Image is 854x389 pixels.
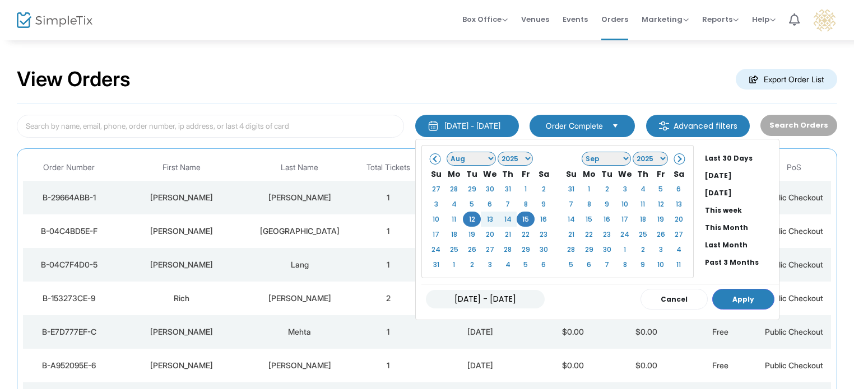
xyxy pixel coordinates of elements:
[251,226,349,237] div: Dallas
[535,166,553,181] th: Sa
[463,196,481,212] td: 5
[702,14,739,25] span: Reports
[616,166,634,181] th: We
[610,315,684,349] td: $0.00
[499,212,517,227] td: 14
[658,120,670,132] img: filter
[351,315,425,349] td: 1
[428,120,439,132] img: monthly
[652,257,670,272] td: 10
[118,360,245,371] div: beatrice
[26,326,113,338] div: B-E7D777EF-C
[580,227,598,242] td: 22
[642,14,689,25] span: Marketing
[598,166,616,181] th: Tu
[26,293,113,304] div: B-153273CE-9
[26,360,113,371] div: B-A952095E-6
[700,236,779,254] li: Last Month
[652,227,670,242] td: 26
[700,201,779,219] li: This week
[118,326,245,338] div: Jane
[610,349,684,382] td: $0.00
[517,257,535,272] td: 5
[535,227,553,242] td: 23
[562,242,580,257] td: 28
[517,166,535,181] th: Fr
[598,227,616,242] td: 23
[43,163,95,172] span: Order Number
[517,242,535,257] td: 29
[670,242,688,257] td: 4
[700,149,779,167] li: Last 30 Days
[562,181,580,196] td: 31
[118,226,245,237] div: Carol
[415,115,519,137] button: [DATE] - [DATE]
[616,181,634,196] td: 3
[580,212,598,227] td: 15
[580,257,598,272] td: 6
[640,289,708,310] button: Cancel
[427,166,445,181] th: Su
[634,166,652,181] th: Th
[670,181,688,196] td: 6
[351,248,425,282] td: 1
[765,293,823,303] span: Public Checkout
[601,5,628,34] span: Orders
[118,293,245,304] div: Rich
[700,167,779,184] li: [DATE]
[481,212,499,227] td: 13
[652,242,670,257] td: 3
[765,226,823,236] span: Public Checkout
[26,226,113,237] div: B-04C4BD5E-F
[17,115,404,138] input: Search by name, email, phone, order number, ip address, or last 4 digits of card
[251,360,349,371] div: burdell
[535,181,553,196] td: 2
[481,166,499,181] th: We
[787,163,801,172] span: PoS
[634,227,652,242] td: 25
[351,181,425,214] td: 1
[427,196,445,212] td: 3
[700,271,779,288] li: Past 12 Months
[562,227,580,242] td: 21
[499,181,517,196] td: 31
[598,196,616,212] td: 9
[26,192,113,203] div: B-29664ABB-1
[536,315,610,349] td: $0.00
[670,257,688,272] td: 11
[562,196,580,212] td: 7
[535,257,553,272] td: 6
[351,282,425,315] td: 2
[580,166,598,181] th: Mo
[481,257,499,272] td: 3
[251,293,349,304] div: Perreault
[634,242,652,257] td: 2
[444,120,500,132] div: [DATE] - [DATE]
[546,120,603,132] span: Order Complete
[535,212,553,227] td: 16
[445,166,463,181] th: Mo
[251,326,349,338] div: Mehta
[118,192,245,203] div: Kathy
[517,227,535,242] td: 22
[17,67,131,92] h2: View Orders
[499,196,517,212] td: 7
[463,257,481,272] td: 2
[616,242,634,257] td: 1
[652,212,670,227] td: 19
[445,212,463,227] td: 11
[765,327,823,336] span: Public Checkout
[517,181,535,196] td: 1
[426,290,545,308] input: MM/DD/YYYY - MM/DD/YYYY
[428,326,533,338] div: 8/13/2025
[445,227,463,242] td: 18
[481,227,499,242] td: 20
[499,242,517,257] td: 28
[26,259,113,270] div: B-04C7F4D0-5
[580,242,598,257] td: 29
[634,181,652,196] td: 4
[251,259,349,270] div: Lang
[670,227,688,242] td: 27
[736,69,837,90] m-button: Export Order List
[463,242,481,257] td: 26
